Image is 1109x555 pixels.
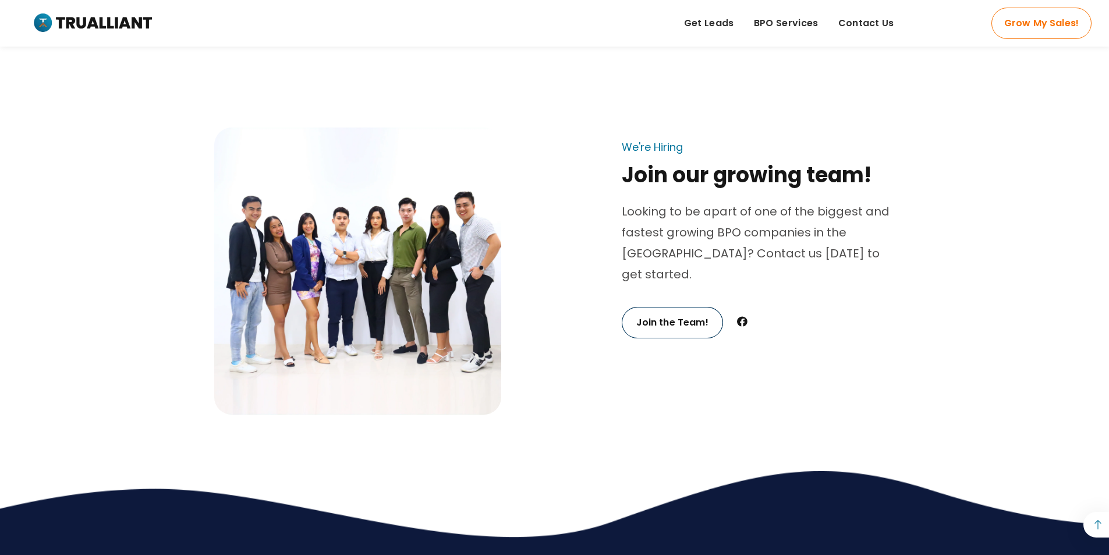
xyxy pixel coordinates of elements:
span: Contact Us [838,15,894,32]
span: Get Leads [684,15,734,32]
img: img-802 [214,128,501,415]
a: Join the Team! [622,307,723,338]
p: Looking to be apart of one of the biggest and fastest growing BPO companies in the [GEOGRAPHIC_DA... [622,201,895,285]
div: Join our growing team! [622,161,895,189]
div: We're Hiring [622,142,683,153]
span: BPO Services [754,15,819,32]
a: Grow My Sales! [991,8,1092,39]
a: Facebook [737,313,747,330]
